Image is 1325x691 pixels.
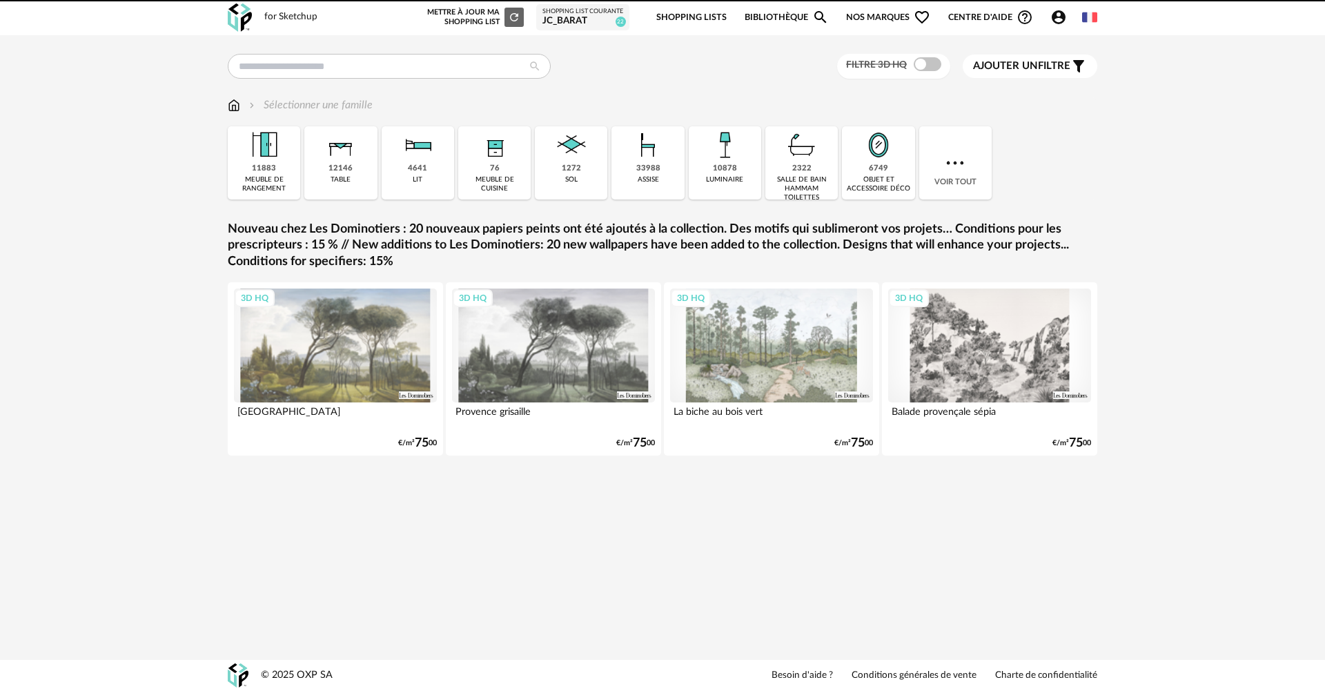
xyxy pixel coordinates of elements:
[882,282,1097,456] a: 3D HQ Balade provençale sépia €/m²7500
[636,164,660,174] div: 33988
[914,9,930,26] span: Heart Outline icon
[1017,9,1033,26] span: Help Circle Outline icon
[616,17,626,27] span: 22
[973,59,1070,73] span: filtre
[1050,9,1073,26] span: Account Circle icon
[490,164,500,174] div: 76
[446,282,661,456] a: 3D HQ Provence grisaille €/m²7500
[508,13,520,21] span: Refresh icon
[812,9,829,26] span: Magnify icon
[235,289,275,307] div: 3D HQ
[328,164,353,174] div: 12146
[415,438,429,448] span: 75
[869,164,888,174] div: 6749
[462,175,527,193] div: meuble de cuisine
[562,164,581,174] div: 1272
[745,1,829,34] a: BibliothèqueMagnify icon
[656,1,727,34] a: Shopping Lists
[1052,438,1091,448] div: €/m² 00
[264,11,317,23] div: for Sketchup
[424,8,524,27] div: Mettre à jour ma Shopping List
[452,402,655,430] div: Provence grisaille
[228,222,1097,270] a: Nouveau chez Les Dominotiers : 20 nouveaux papiers peints ont été ajoutés à la collection. Des mo...
[629,126,667,164] img: Assise.png
[851,438,865,448] span: 75
[413,175,422,184] div: lit
[633,438,647,448] span: 75
[706,175,743,184] div: luminaire
[963,55,1097,78] button: Ajouter unfiltre Filter icon
[664,282,879,456] a: 3D HQ La biche au bois vert €/m²7500
[1070,58,1087,75] span: Filter icon
[553,126,590,164] img: Sol.png
[246,97,373,113] div: Sélectionner une famille
[408,164,427,174] div: 4641
[846,60,907,70] span: Filtre 3D HQ
[671,289,711,307] div: 3D HQ
[246,97,257,113] img: svg+xml;base64,PHN2ZyB3aWR0aD0iMTYiIGhlaWdodD0iMTYiIHZpZXdCb3g9IjAgMCAxNiAxNiIgZmlsbD0ibm9uZSIgeG...
[888,402,1091,430] div: Balade provençale sépia
[995,670,1097,682] a: Charte de confidentialité
[638,175,659,184] div: assise
[565,175,578,184] div: sol
[973,61,1038,71] span: Ajouter un
[792,164,812,174] div: 2322
[1082,10,1097,25] img: fr
[228,97,240,113] img: svg+xml;base64,PHN2ZyB3aWR0aD0iMTYiIGhlaWdodD0iMTciIHZpZXdCb3g9IjAgMCAxNiAxNyIgZmlsbD0ibm9uZSIgeG...
[713,164,737,174] div: 10878
[783,126,821,164] img: Salle%20de%20bain.png
[1050,9,1067,26] span: Account Circle icon
[228,282,443,456] a: 3D HQ [GEOGRAPHIC_DATA] €/m²7500
[852,670,976,682] a: Conditions générales de vente
[769,175,834,202] div: salle de bain hammam toilettes
[834,438,873,448] div: €/m² 00
[889,289,929,307] div: 3D HQ
[261,669,333,682] div: © 2025 OXP SA
[453,289,493,307] div: 3D HQ
[943,150,968,175] img: more.7b13dc1.svg
[331,175,351,184] div: table
[542,15,623,28] div: JC_Barat
[616,438,655,448] div: €/m² 00
[860,126,897,164] img: Miroir.png
[542,8,623,16] div: Shopping List courante
[1069,438,1083,448] span: 75
[234,402,437,430] div: [GEOGRAPHIC_DATA]
[228,3,252,32] img: OXP
[542,8,623,28] a: Shopping List courante JC_Barat 22
[399,126,436,164] img: Literie.png
[246,126,283,164] img: Meuble%20de%20rangement.png
[772,670,833,682] a: Besoin d'aide ?
[252,164,276,174] div: 11883
[322,126,360,164] img: Table.png
[948,9,1033,26] span: Centre d'aideHelp Circle Outline icon
[232,175,296,193] div: meuble de rangement
[846,175,910,193] div: objet et accessoire déco
[476,126,513,164] img: Rangement.png
[670,402,873,430] div: La biche au bois vert
[706,126,743,164] img: Luminaire.png
[919,126,992,199] div: Voir tout
[228,663,248,688] img: OXP
[398,438,437,448] div: €/m² 00
[846,1,930,34] span: Nos marques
